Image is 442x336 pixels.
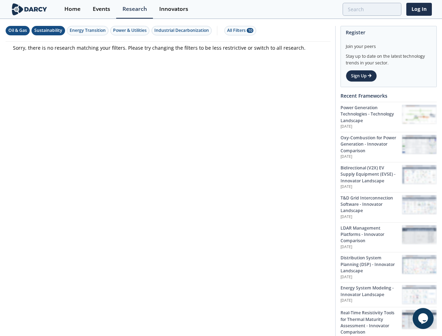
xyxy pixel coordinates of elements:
a: Oxy-Combustion for Power Generation - Innovator Comparison [DATE] Oxy-Combustion for Power Genera... [341,132,437,162]
div: Bidirectional (V2X) EV Supply Equipment (EVSE) - Innovator Landscape [341,165,402,184]
a: Distribution System Planning (DSP) - Innovator Landscape [DATE] Distribution System Planning (DSP... [341,252,437,282]
div: Events [93,6,110,12]
span: 10 [247,28,253,33]
button: Energy Transition [67,26,108,35]
div: Energy Transition [70,27,106,34]
a: T&D Grid Interconnection Software - Innovator Landscape [DATE] T&D Grid Interconnection Software ... [341,192,437,222]
div: Energy System Modeling - Innovator Landscape [341,285,402,298]
iframe: chat widget [413,308,435,329]
a: Energy System Modeling - Innovator Landscape [DATE] Energy System Modeling - Innovator Landscape ... [341,282,437,307]
button: Oil & Gas [6,26,30,35]
div: Register [346,26,432,38]
div: Home [64,6,80,12]
a: LDAR Management Platforms - Innovator Comparison [DATE] LDAR Management Platforms - Innovator Com... [341,222,437,252]
div: Distribution System Planning (DSP) - Innovator Landscape [341,255,402,274]
div: Oxy-Combustion for Power Generation - Innovator Comparison [341,135,402,154]
div: All Filters [227,27,253,34]
p: [DATE] [341,214,402,220]
div: LDAR Management Platforms - Innovator Comparison [341,225,402,244]
p: [DATE] [341,124,402,129]
div: Recent Frameworks [341,90,437,102]
p: [DATE] [341,298,402,303]
div: Join your peers [346,38,432,50]
div: Sustainability [34,27,62,34]
div: Real-Time Resistivity Tools for Thermal Maturity Assessment - Innovator Comparison [341,310,402,336]
div: Power Generation Technologies - Technology Landscape [341,105,402,124]
div: Innovators [159,6,188,12]
p: [DATE] [341,154,402,160]
div: Industrial Decarbonization [154,27,209,34]
input: Advanced Search [343,3,401,16]
button: Power & Utilities [110,26,149,35]
div: Power & Utilities [113,27,147,34]
button: Industrial Decarbonization [152,26,212,35]
div: Stay up to date on the latest technology trends in your sector. [346,50,432,66]
button: Sustainability [31,26,65,35]
a: Log In [406,3,432,16]
img: logo-wide.svg [10,3,49,15]
a: Bidirectional (V2X) EV Supply Equipment (EVSE) - Innovator Landscape [DATE] Bidirectional (V2X) E... [341,162,437,192]
p: [DATE] [341,244,402,250]
div: Oil & Gas [8,27,27,34]
p: [DATE] [341,184,402,190]
div: Research [122,6,147,12]
p: [DATE] [341,274,402,280]
a: Sign Up [346,70,377,82]
p: Sorry, there is no research matching your filters. Please try changing the filters to be less res... [13,44,323,51]
div: T&D Grid Interconnection Software - Innovator Landscape [341,195,402,214]
button: All Filters 10 [224,26,256,35]
a: Power Generation Technologies - Technology Landscape [DATE] Power Generation Technologies - Techn... [341,102,437,132]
